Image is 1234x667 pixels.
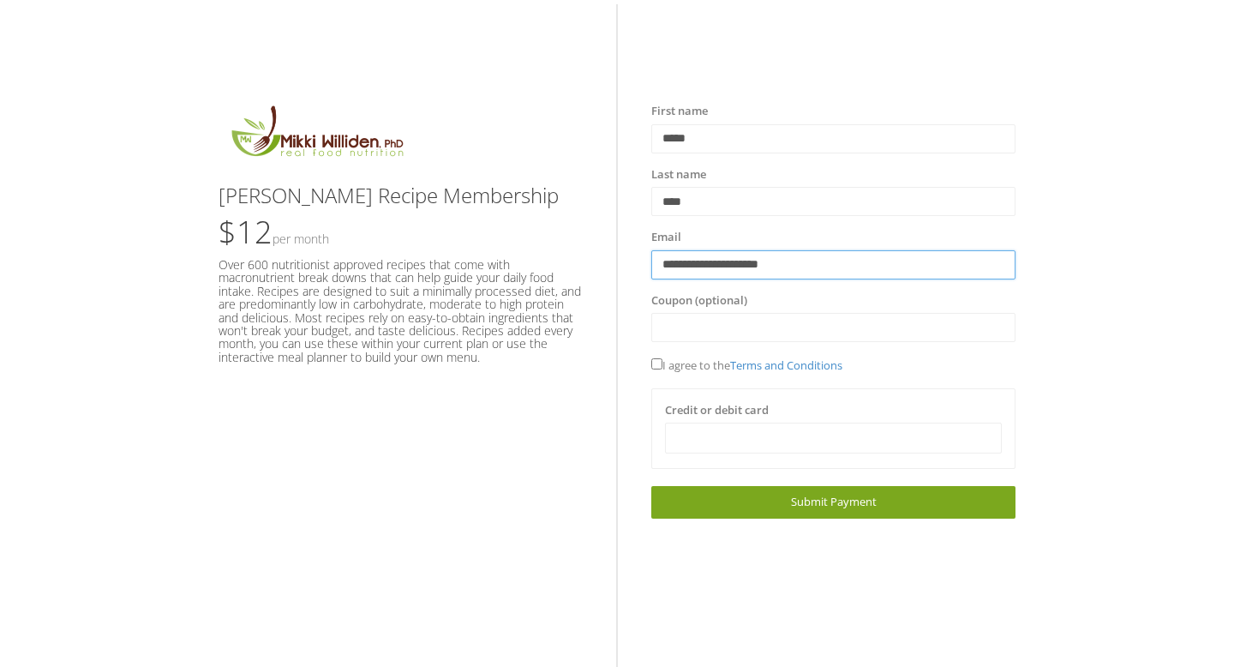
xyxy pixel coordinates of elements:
iframe: Secure card payment input frame [676,431,991,446]
label: Credit or debit card [665,402,769,419]
small: Per Month [273,231,329,247]
a: Submit Payment [651,486,1015,518]
label: Email [651,229,681,246]
h3: [PERSON_NAME] Recipe Membership [219,184,583,207]
h5: Over 600 nutritionist approved recipes that come with macronutrient break downs that can help gui... [219,258,583,364]
span: $12 [219,211,329,253]
label: Coupon (optional) [651,292,747,309]
label: Last name [651,166,706,183]
label: First name [651,103,708,120]
span: I agree to the [651,358,842,373]
span: Submit Payment [791,494,877,509]
img: MikkiLogoMain.png [219,103,414,167]
a: Terms and Conditions [730,358,842,373]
